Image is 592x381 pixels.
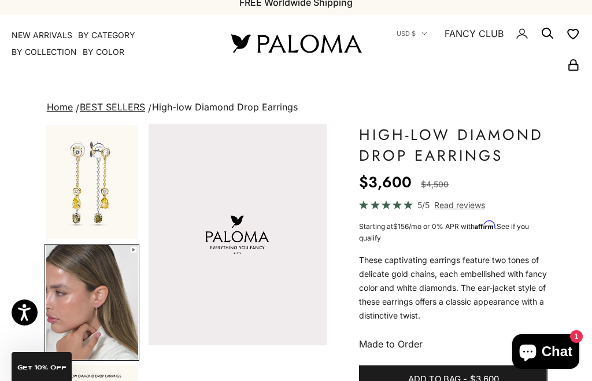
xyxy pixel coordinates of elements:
span: 5/5 [417,198,430,212]
button: Go to item 2 [45,244,139,361]
div: GET 10% Off [12,352,72,381]
inbox-online-store-chat: Shopify online store chat [509,334,583,372]
sale-price: $3,600 [359,171,412,194]
video: High-low Diamond Drop Earrings [148,124,327,345]
summary: By Color [83,46,124,58]
span: High-low Diamond Drop Earrings [152,101,298,113]
a: 5/5 Read reviews [359,198,547,212]
div: Item 2 of 10 [148,124,327,345]
span: USD $ [397,28,416,39]
span: Starting at /mo or 0% APR with . [359,222,529,242]
h1: High-low Diamond Drop Earrings [359,124,547,166]
span: GET 10% Off [17,365,66,371]
nav: Secondary navigation [388,15,580,72]
summary: By Collection [12,46,77,58]
button: Go to item 1 [45,124,139,241]
p: Made to Order [359,336,547,352]
div: These captivating earrings feature two tones of delicate gold chains, each embellished with fancy... [359,253,547,323]
button: USD $ [397,28,427,39]
a: NEW ARRIVALS [12,29,72,41]
span: $156 [393,222,409,231]
a: BEST SELLERS [80,101,145,113]
a: Home [47,101,73,113]
span: Affirm [475,221,495,230]
summary: By Category [78,29,135,41]
nav: breadcrumbs [45,99,547,116]
compare-at-price: $4,500 [421,177,449,191]
nav: Primary navigation [12,29,203,58]
span: Read reviews [434,198,485,212]
img: High-low Diamond Drop Earrings [46,125,138,239]
a: FANCY CLUB [445,26,504,41]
